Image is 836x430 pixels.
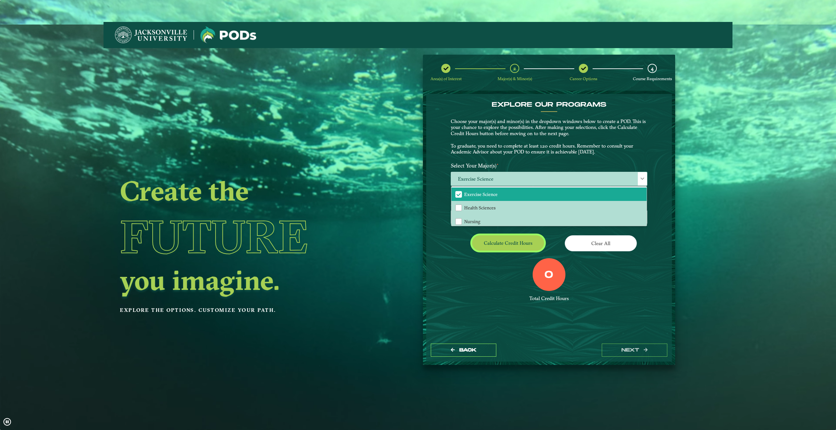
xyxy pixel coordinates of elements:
[451,201,647,215] li: Health Sciences
[451,296,647,302] div: Total Credit Hours
[451,172,647,186] span: Exercise Science
[451,118,647,155] p: Choose your major(s) and minor(s) in the dropdown windows below to create a POD. This is your cha...
[464,191,498,197] span: Exercise Science
[200,27,256,43] img: Jacksonville University logo
[120,266,463,294] h2: you imagine.
[115,27,187,43] img: Jacksonville University logo
[120,207,463,266] h1: Future
[120,305,463,315] p: Explore the options. Customize your path.
[570,76,597,81] span: Career Options
[565,235,637,251] button: Clear All
[451,188,647,201] li: Exercise Science
[633,76,672,81] span: Course Requirements
[120,177,463,205] h2: Create the
[602,344,667,357] button: next
[451,101,647,109] h4: EXPLORE OUR PROGRAMS
[451,215,647,228] li: Nursing
[464,219,480,224] span: Nursing
[472,235,544,251] button: Calculate credit hours
[496,162,499,167] sup: ⋆
[651,65,654,72] span: 4
[464,205,496,211] span: Health Sciences
[446,160,652,172] label: Select Your Major(s)
[498,76,532,81] span: Major(s) & Minor(s)
[513,65,516,72] span: 2
[544,269,553,281] label: 0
